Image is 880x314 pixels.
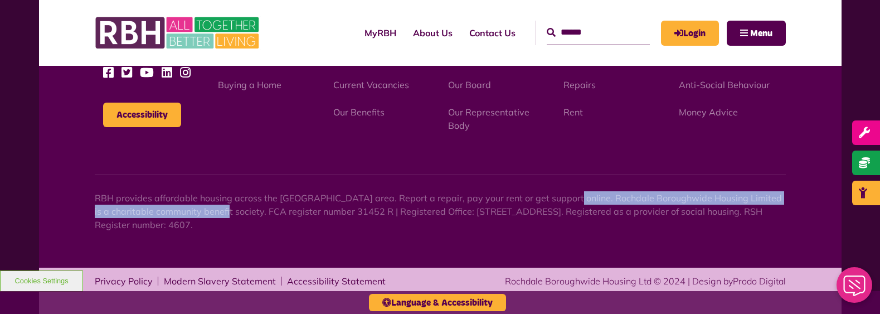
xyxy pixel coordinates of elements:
[356,18,405,48] a: MyRBH
[333,79,409,90] a: Current Vacancies
[679,79,770,90] a: Anti-Social Behaviour
[448,79,491,90] a: Our Board
[103,103,181,127] button: Accessibility
[563,107,583,118] a: Rent
[679,107,738,118] a: Money Advice
[505,274,786,288] div: Rochdale Boroughwide Housing Ltd © 2024 | Design by
[95,277,153,286] a: Privacy Policy
[448,107,529,131] a: Our Representative Body
[287,277,386,286] a: Accessibility Statement
[95,191,786,231] p: RBH provides affordable housing across the [GEOGRAPHIC_DATA] area. Report a repair, pay your rent...
[661,21,719,46] a: MyRBH
[461,18,524,48] a: Contact Us
[95,11,262,55] img: RBH
[164,277,276,286] a: Modern Slavery Statement - open in a new tab
[830,264,880,314] iframe: Netcall Web Assistant for live chat
[733,276,786,287] a: Prodo Digital - open in a new tab
[547,21,650,45] input: Search
[218,79,281,90] a: Buying a Home
[333,107,385,118] a: Our Benefits
[369,294,506,311] button: Language & Accessibility
[405,18,461,48] a: About Us
[563,79,596,90] a: Repairs
[750,29,772,38] span: Menu
[727,21,786,46] button: Navigation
